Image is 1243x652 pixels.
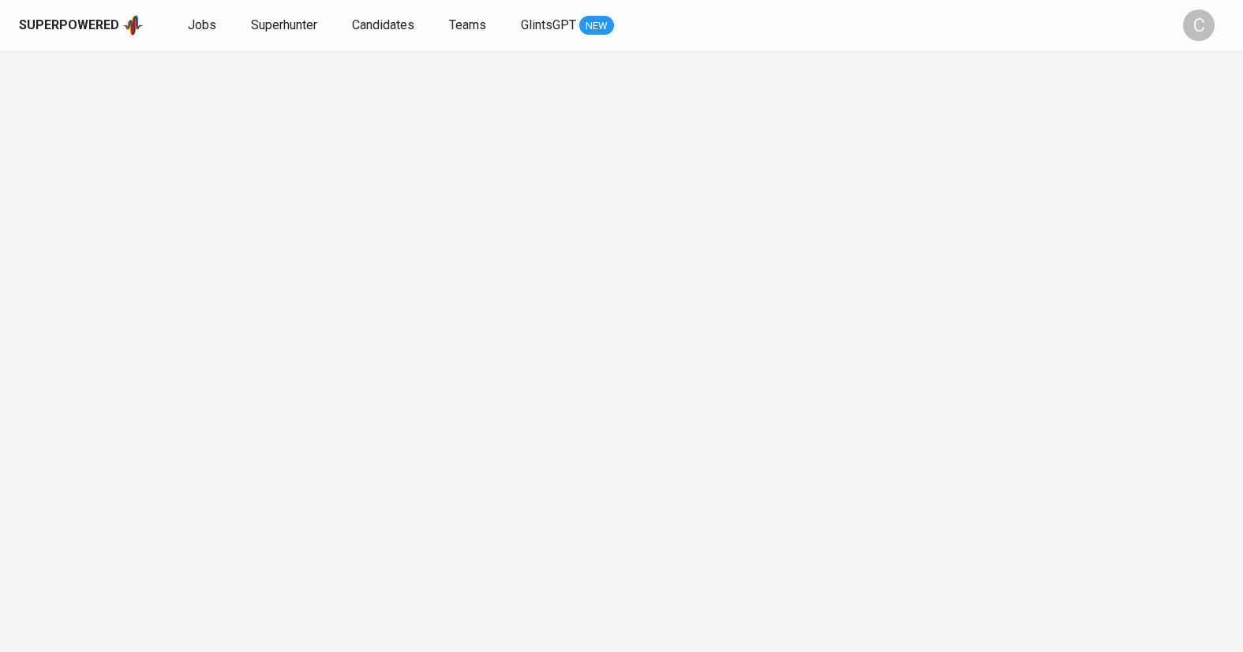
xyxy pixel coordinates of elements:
[188,17,216,32] span: Jobs
[122,13,144,37] img: app logo
[521,17,576,32] span: GlintsGPT
[352,16,417,36] a: Candidates
[251,17,317,32] span: Superhunter
[188,16,219,36] a: Jobs
[579,18,614,34] span: NEW
[352,17,414,32] span: Candidates
[19,13,144,37] a: Superpoweredapp logo
[449,16,489,36] a: Teams
[19,17,119,35] div: Superpowered
[521,16,614,36] a: GlintsGPT NEW
[449,17,486,32] span: Teams
[1183,9,1215,41] div: C
[251,16,320,36] a: Superhunter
